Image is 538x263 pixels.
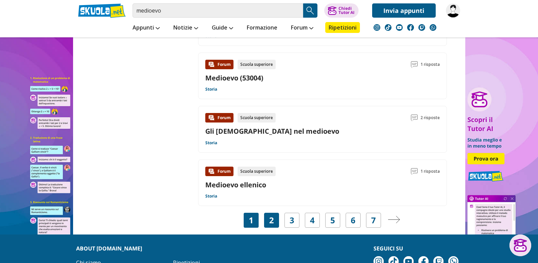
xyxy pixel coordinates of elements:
[238,113,276,123] div: Scuola superiore
[205,127,339,136] a: Gli [DEMOGRAPHIC_DATA] nel medioevo
[371,215,376,225] a: 7
[172,22,200,34] a: Notizie
[411,61,418,68] img: Commenti lettura
[430,24,436,31] img: WhatsApp
[198,213,447,228] nav: Navigazione pagine
[205,87,217,92] a: Storia
[324,3,359,18] button: ChiediTutor AI
[388,215,400,225] a: Pagina successiva
[269,215,274,225] a: 2
[446,3,460,18] img: scoiattolo7
[133,3,303,18] input: Cerca appunti, riassunti o versioni
[374,24,380,31] img: instagram
[407,24,414,31] img: facebook
[420,60,440,69] span: 1 risposta
[208,114,215,121] img: Forum contenuto
[411,114,418,121] img: Commenti lettura
[351,215,355,225] a: 6
[245,22,279,34] a: Formazione
[305,5,315,16] img: Cerca appunti, riassunti o versioni
[411,168,418,175] img: Commenti lettura
[290,215,294,225] a: 3
[303,3,317,18] button: Search Button
[420,167,440,176] span: 1 risposta
[208,61,215,68] img: Forum contenuto
[205,180,266,189] a: Medioevo ellenico
[205,73,263,82] a: Medioevo (53004)
[420,113,440,123] span: 2 risposte
[372,3,436,18] a: Invia appunti
[289,22,315,34] a: Forum
[238,167,276,176] div: Scuola superiore
[418,24,425,31] img: twitch
[310,215,315,225] a: 4
[205,60,233,69] div: Forum
[205,140,217,146] a: Storia
[396,24,403,31] img: youtube
[249,215,254,225] span: 1
[374,245,403,252] strong: Seguici su
[339,6,354,15] div: Chiedi Tutor AI
[208,168,215,175] img: Forum contenuto
[325,22,360,33] a: Ripetizioni
[330,215,335,225] a: 5
[210,22,235,34] a: Guide
[131,22,161,34] a: Appunti
[76,245,142,252] strong: About [DOMAIN_NAME]
[205,167,233,176] div: Forum
[205,113,233,123] div: Forum
[238,60,276,69] div: Scuola superiore
[205,193,217,199] a: Storia
[385,24,392,31] img: tiktok
[388,216,400,223] img: Pagina successiva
